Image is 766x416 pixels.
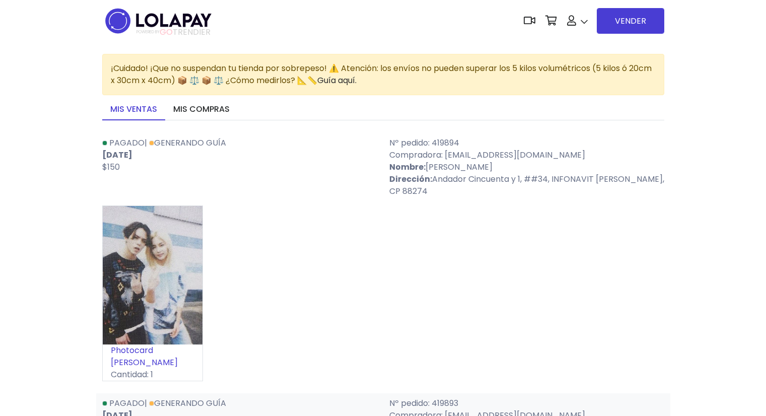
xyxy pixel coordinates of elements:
[102,149,377,161] p: [DATE]
[136,28,211,37] span: TRENDIER
[147,137,226,149] span: Generando guía
[389,173,664,197] p: Andador Cincuenta y 1, ##34, INFONAVIT [PERSON_NAME], CP 88274
[147,397,226,409] span: Generando guía
[111,62,652,86] span: ¡Cuidado! ¡Que no suspendan tu tienda por sobrepeso! ⚠️ Atención: los envíos no pueden superar lo...
[389,397,664,409] p: Nº pedido: 419893
[109,137,145,149] span: Pagado
[389,149,664,161] p: Compradora: [EMAIL_ADDRESS][DOMAIN_NAME]
[389,173,432,185] strong: Dirección:
[389,161,664,173] p: [PERSON_NAME]
[111,344,178,368] a: Photocard [PERSON_NAME]
[597,8,664,34] a: VENDER
[102,99,165,120] a: Mis ventas
[160,26,173,38] span: GO
[136,29,160,35] span: POWERED BY
[317,75,357,86] a: Guía aquí.
[96,137,383,197] div: |
[103,206,202,344] img: small_1717722297679.jpeg
[389,137,664,149] p: Nº pedido: 419894
[103,369,202,381] p: Cantidad: 1
[102,161,120,173] span: $150
[389,161,426,173] strong: Nombre:
[109,397,145,409] span: Pagado
[165,99,238,120] a: Mis compras
[102,5,215,37] img: logo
